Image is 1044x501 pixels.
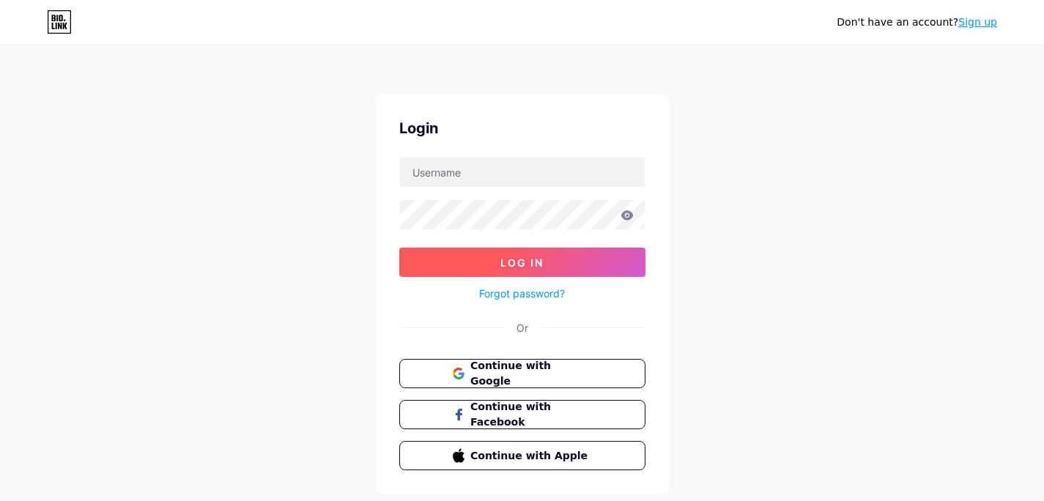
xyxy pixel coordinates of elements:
[399,400,645,429] button: Continue with Facebook
[958,16,997,28] a: Sign up
[470,448,591,464] span: Continue with Apple
[837,15,997,30] div: Don't have an account?
[470,399,591,430] span: Continue with Facebook
[399,359,645,388] button: Continue with Google
[500,256,544,269] span: Log In
[400,157,645,187] input: Username
[399,117,645,139] div: Login
[479,286,565,301] a: Forgot password?
[517,320,528,335] div: Or
[399,248,645,277] button: Log In
[399,441,645,470] button: Continue with Apple
[470,358,591,389] span: Continue with Google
